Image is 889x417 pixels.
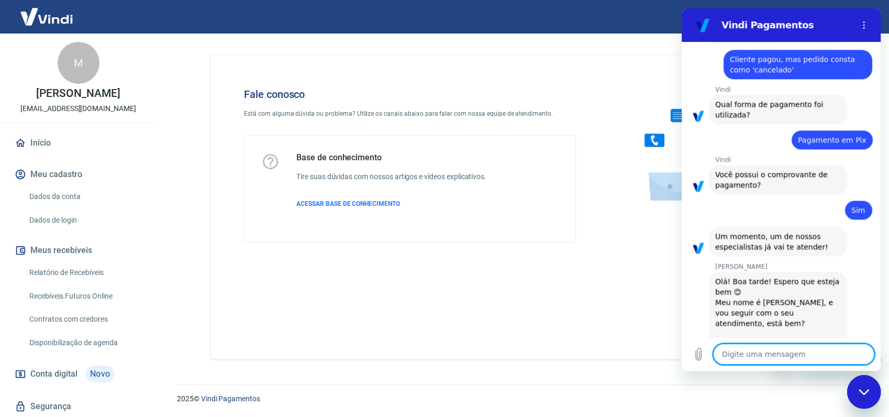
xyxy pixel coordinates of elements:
p: 2025 © [177,393,864,404]
p: Está com alguma dúvida ou problema? Utilize os canais abaixo para falar com nossa equipe de atend... [244,109,576,118]
a: Início [13,131,144,155]
img: Vindi [13,1,81,32]
span: ACESSAR BASE DE CONHECIMENTO [296,200,400,207]
div: M [58,42,99,84]
a: Dados da conta [25,186,144,207]
h6: Tire suas dúvidas com nossos artigos e vídeos explicativos. [296,171,486,182]
iframe: Botão para abrir a janela de mensagens, conversa em andamento [847,375,881,409]
h4: Fale conosco [244,88,576,101]
a: Contratos com credores [25,309,144,330]
a: Dados de login [25,210,144,231]
span: Novo [86,366,115,382]
iframe: Janela de mensagens [682,8,881,371]
a: Disponibilização de agenda [25,332,144,354]
a: ACESSAR BASE DE CONHECIMENTO [296,199,486,208]
a: Relatório de Recebíveis [25,262,144,283]
span: Olá! Precisa de ajuda? [6,7,88,16]
a: Vindi Pagamentos [201,394,260,403]
button: Meus recebíveis [13,239,144,262]
a: Recebíveis Futuros Online [25,286,144,307]
button: Sair [839,7,876,27]
p: [PERSON_NAME] [36,88,120,99]
a: Conta digitalNovo [13,361,144,387]
span: Conta digital [30,367,77,381]
button: Meu cadastro [13,163,144,186]
iframe: Mensagem da empresa [797,348,881,371]
img: Fale conosco [624,71,783,211]
p: [EMAIL_ADDRESS][DOMAIN_NAME] [20,103,136,114]
h5: Base de conhecimento [296,152,486,163]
